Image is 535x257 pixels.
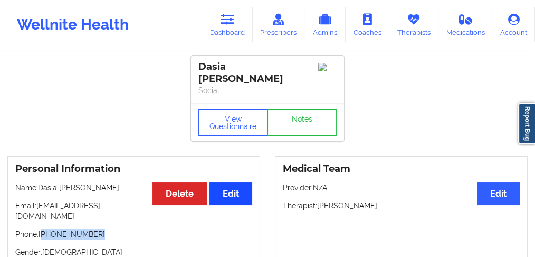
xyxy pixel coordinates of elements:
button: Edit [209,182,252,205]
p: Email: [EMAIL_ADDRESS][DOMAIN_NAME] [15,200,252,222]
a: Account [492,7,535,42]
p: Social [198,85,337,96]
p: Therapist: [PERSON_NAME] [283,200,520,211]
a: Report Bug [518,103,535,144]
button: Edit [477,182,520,205]
img: Image%2Fplaceholer-image.png [318,63,337,71]
h3: Personal Information [15,163,252,175]
h3: Medical Team [283,163,520,175]
button: Delete [152,182,207,205]
a: Notes [267,109,337,136]
a: Medications [438,7,493,42]
button: View Questionnaire [198,109,268,136]
p: Name: Dasia [PERSON_NAME] [15,182,252,193]
p: Provider: N/A [283,182,520,193]
a: Coaches [346,7,389,42]
a: Prescribers [253,7,305,42]
a: Dashboard [202,7,253,42]
a: Therapists [389,7,438,42]
p: Phone: [PHONE_NUMBER] [15,229,252,240]
a: Admins [304,7,346,42]
div: Dasia [PERSON_NAME] [198,61,337,85]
